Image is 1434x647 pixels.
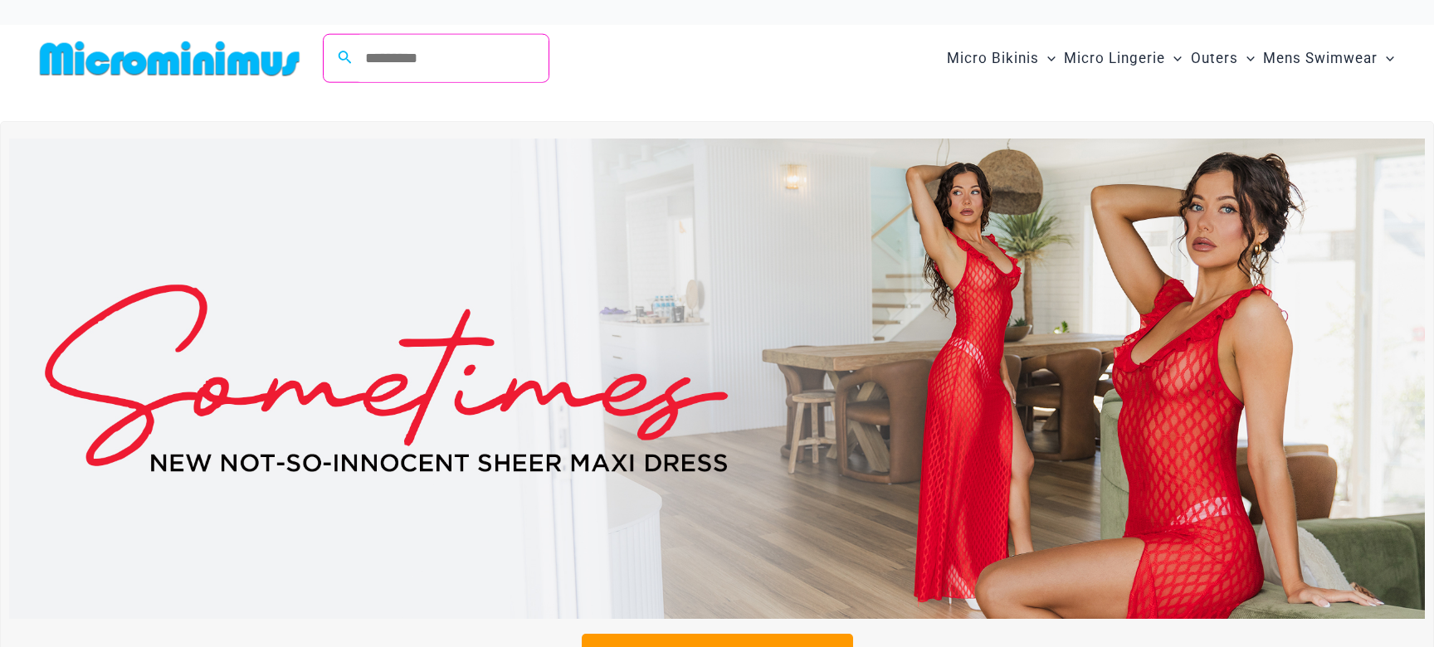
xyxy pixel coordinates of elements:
[1060,33,1186,84] a: Micro LingerieMenu ToggleMenu Toggle
[9,139,1425,620] img: Sometimes Red Maxi Dress
[1187,33,1259,84] a: OutersMenu ToggleMenu Toggle
[338,48,353,69] a: Search icon link
[943,33,1060,84] a: Micro BikinisMenu ToggleMenu Toggle
[1039,37,1056,80] span: Menu Toggle
[1238,37,1255,80] span: Menu Toggle
[947,37,1039,80] span: Micro Bikinis
[1378,37,1394,80] span: Menu Toggle
[33,40,306,77] img: MM SHOP LOGO FLAT
[354,35,549,82] input: Search Submit
[1259,33,1398,84] a: Mens SwimwearMenu ToggleMenu Toggle
[1263,37,1378,80] span: Mens Swimwear
[940,31,1401,86] nav: Site Navigation
[1165,37,1182,80] span: Menu Toggle
[1191,37,1238,80] span: Outers
[1064,37,1165,80] span: Micro Lingerie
